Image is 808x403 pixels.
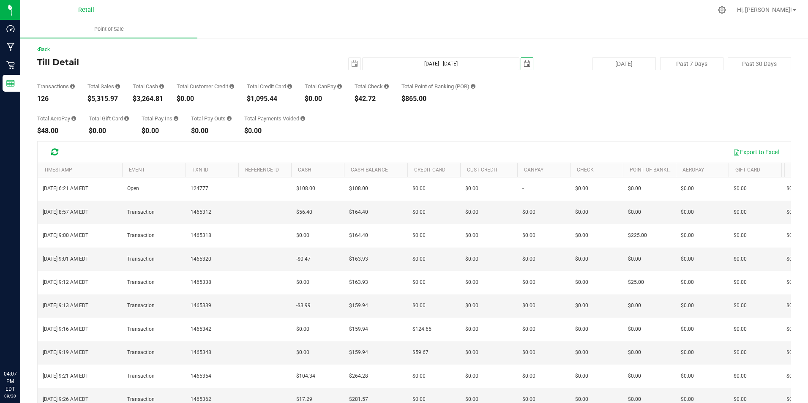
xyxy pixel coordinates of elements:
[43,349,88,357] span: [DATE] 9:19 AM EDT
[682,167,704,173] a: AeroPay
[575,208,588,216] span: $0.00
[6,61,15,69] inline-svg: Retail
[191,325,211,333] span: 1465342
[4,393,16,399] p: 09/20
[412,349,429,357] span: $59.67
[628,349,641,357] span: $0.00
[728,145,784,159] button: Export to Excel
[298,167,311,173] a: Cash
[786,325,800,333] span: $0.00
[191,128,232,134] div: $0.00
[660,57,723,70] button: Past 7 Days
[191,255,211,263] span: 1465320
[37,57,289,67] h4: Till Detail
[786,302,800,310] span: $0.00
[305,84,342,89] div: Total CanPay
[20,20,197,38] a: Point of Sale
[177,95,234,102] div: $0.00
[4,370,16,393] p: 04:07 PM EDT
[734,255,747,263] span: $0.00
[575,185,588,193] span: $0.00
[37,128,76,134] div: $48.00
[401,95,475,102] div: $865.00
[349,58,360,70] span: select
[296,302,311,310] span: -$3.99
[349,325,368,333] span: $159.94
[44,167,72,173] a: Timestamp
[349,231,368,240] span: $164.40
[630,167,690,173] a: Point of Banking (POB)
[786,185,800,193] span: $0.00
[129,167,145,173] a: Event
[287,84,292,89] i: Sum of all successful, non-voided payment transaction amounts using credit card as the payment me...
[296,278,309,286] span: $0.00
[87,95,120,102] div: $5,315.97
[349,372,368,380] span: $264.28
[681,372,694,380] span: $0.00
[522,302,535,310] span: $0.00
[142,128,178,134] div: $0.00
[465,278,478,286] span: $0.00
[521,58,533,70] span: select
[628,302,641,310] span: $0.00
[717,6,727,14] div: Manage settings
[127,231,155,240] span: Transaction
[127,302,155,310] span: Transaction
[734,349,747,357] span: $0.00
[351,167,388,173] a: Cash Balance
[115,84,120,89] i: Sum of all successful, non-voided payment transaction amounts (excluding tips and transaction fee...
[522,278,535,286] span: $0.00
[735,167,760,173] a: Gift Card
[191,185,208,193] span: 124777
[575,372,588,380] span: $0.00
[6,79,15,87] inline-svg: Reports
[355,95,389,102] div: $42.72
[296,325,309,333] span: $0.00
[37,84,75,89] div: Transactions
[628,185,641,193] span: $0.00
[6,43,15,51] inline-svg: Manufacturing
[522,325,535,333] span: $0.00
[592,57,656,70] button: [DATE]
[412,278,426,286] span: $0.00
[522,185,524,193] span: -
[681,349,694,357] span: $0.00
[465,349,478,357] span: $0.00
[191,302,211,310] span: 1465339
[786,208,800,216] span: $0.00
[412,302,426,310] span: $0.00
[786,255,800,263] span: $0.00
[127,255,155,263] span: Transaction
[681,185,694,193] span: $0.00
[467,167,498,173] a: Cust Credit
[127,208,155,216] span: Transaction
[70,84,75,89] i: Count of all successful payment transactions, possibly including voids, refunds, and cash-back fr...
[127,372,155,380] span: Transaction
[349,255,368,263] span: $163.93
[247,84,292,89] div: Total Credit Card
[191,278,211,286] span: 1465338
[412,231,426,240] span: $0.00
[191,116,232,121] div: Total Pay Outs
[465,255,478,263] span: $0.00
[577,167,594,173] a: Check
[628,372,641,380] span: $0.00
[349,208,368,216] span: $164.40
[412,325,431,333] span: $124.65
[127,325,155,333] span: Transaction
[734,185,747,193] span: $0.00
[43,325,88,333] span: [DATE] 9:16 AM EDT
[78,6,94,14] span: Retail
[349,278,368,286] span: $163.93
[737,6,792,13] span: Hi, [PERSON_NAME]!
[628,255,641,263] span: $0.00
[127,185,139,193] span: Open
[734,325,747,333] span: $0.00
[247,95,292,102] div: $1,095.44
[296,185,315,193] span: $108.00
[245,167,279,173] a: REFERENCE ID
[728,57,791,70] button: Past 30 Days
[414,167,445,173] a: Credit card
[296,208,312,216] span: $56.40
[43,185,88,193] span: [DATE] 6:21 AM EDT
